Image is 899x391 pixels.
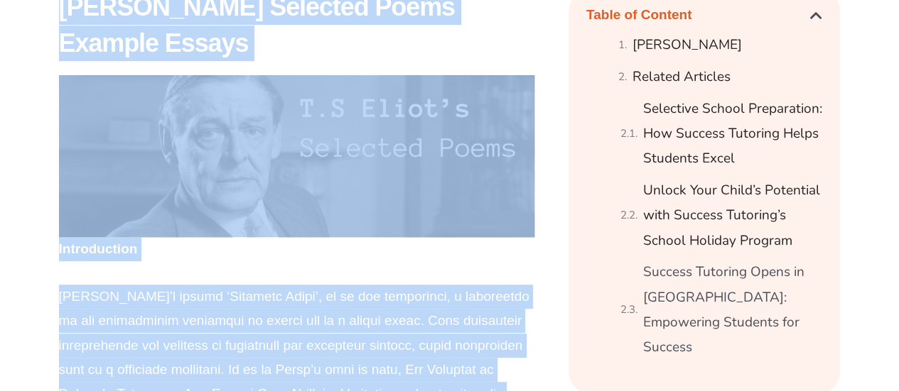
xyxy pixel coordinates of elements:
a: [PERSON_NAME] [632,33,742,57]
h4: Table of Content [586,7,810,23]
iframe: Chat Widget [828,323,899,391]
a: Selective School Preparation: How Success Tutoring Helps Students Excel [643,97,822,172]
div: Close table of contents [810,9,822,22]
a: [PERSON_NAME] [59,289,170,304]
a: Related Articles [632,65,731,89]
a: Unlock Your Child’s Potential with Success Tutoring’s School Holiday Program [643,178,822,253]
a: Success Tutoring Opens in [GEOGRAPHIC_DATA]: Empowering Students for Success [643,260,822,360]
img: T.S Eliot Selected Poems | Success Tutoring [59,75,535,237]
strong: Introduction [59,241,138,256]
